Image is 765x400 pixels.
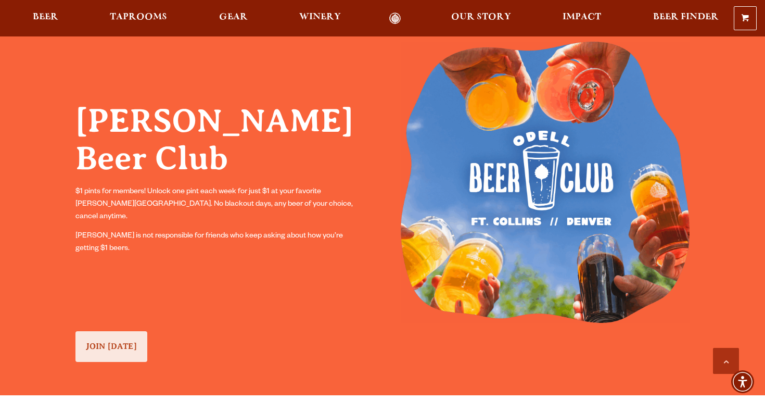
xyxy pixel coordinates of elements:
a: Gear [212,12,254,24]
span: Gear [219,13,248,21]
a: JOIN [DATE] [75,331,147,362]
div: Accessibility Menu [731,370,754,393]
h2: [PERSON_NAME] Beer Club [75,102,364,178]
span: Taprooms [110,13,167,21]
img: Odell Beer Club Ft Collins Denver [401,42,690,323]
div: See Our Full LineUp [75,323,147,364]
a: Beer [26,12,65,24]
span: Beer Finder [653,13,719,21]
span: Winery [299,13,341,21]
a: Winery [292,12,348,24]
span: JOIN [DATE] [86,342,137,351]
span: Beer [33,13,58,21]
a: Odell Home [376,12,415,24]
a: Impact [556,12,608,24]
p: $1 pints for members! Unlock one pint each week for just $1 at your favorite [PERSON_NAME][GEOGRA... [75,186,364,223]
a: Scroll to top [713,348,739,374]
a: Taprooms [103,12,174,24]
span: Impact [563,13,601,21]
p: [PERSON_NAME] is not responsible for friends who keep asking about how you’re getting $1 beers. [75,230,364,255]
a: Beer Finder [646,12,725,24]
a: Our Story [444,12,518,24]
span: Our Story [451,13,511,21]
